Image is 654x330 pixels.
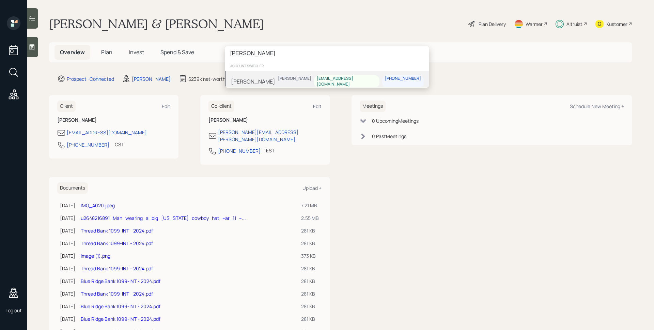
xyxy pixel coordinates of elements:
[231,77,275,85] div: [PERSON_NAME]
[278,76,311,81] div: [PERSON_NAME]
[225,61,429,71] div: account switcher
[225,46,429,61] input: Type a command or search…
[317,76,377,87] div: [EMAIL_ADDRESS][DOMAIN_NAME]
[385,76,421,81] div: [PHONE_NUMBER]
